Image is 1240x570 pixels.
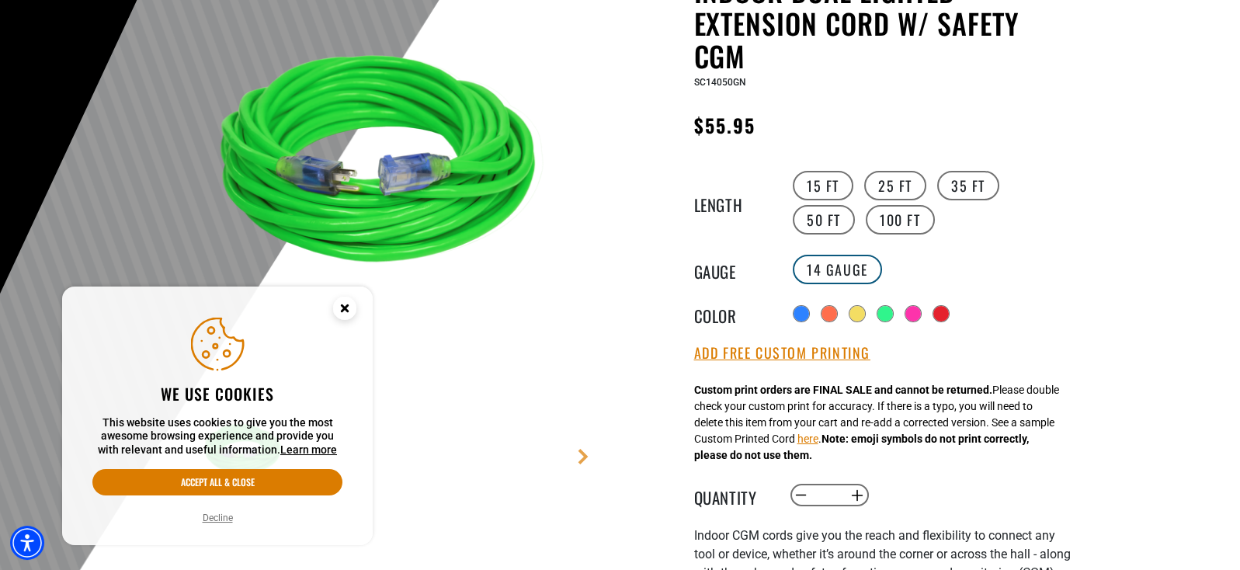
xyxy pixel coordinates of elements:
[62,287,373,546] aside: Cookie Consent
[866,205,935,235] label: 100 FT
[793,255,882,284] label: 14 Gauge
[694,77,746,88] span: SC14050GN
[793,205,855,235] label: 50 FT
[280,443,337,456] a: This website uses cookies to give you the most awesome browsing experience and provide you with r...
[694,384,992,396] strong: Custom print orders are FINAL SALE and cannot be returned.
[694,433,1029,461] strong: Note: emoji symbols do not print correctly, please do not use them.
[694,193,772,213] legend: Length
[797,431,818,447] button: here
[694,382,1059,464] div: Please double check your custom print for accuracy. If there is a typo, you will need to delete t...
[694,485,772,506] label: Quantity
[864,171,926,200] label: 25 FT
[92,469,342,495] button: Accept all & close
[198,510,238,526] button: Decline
[92,384,342,404] h2: We use cookies
[793,171,853,200] label: 15 FT
[937,171,999,200] label: 35 FT
[694,304,772,324] legend: Color
[92,416,342,457] p: This website uses cookies to give you the most awesome browsing experience and provide you with r...
[575,449,591,464] a: Next
[694,111,755,139] span: $55.95
[10,526,44,560] div: Accessibility Menu
[694,259,772,280] legend: Gauge
[694,345,870,362] button: Add Free Custom Printing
